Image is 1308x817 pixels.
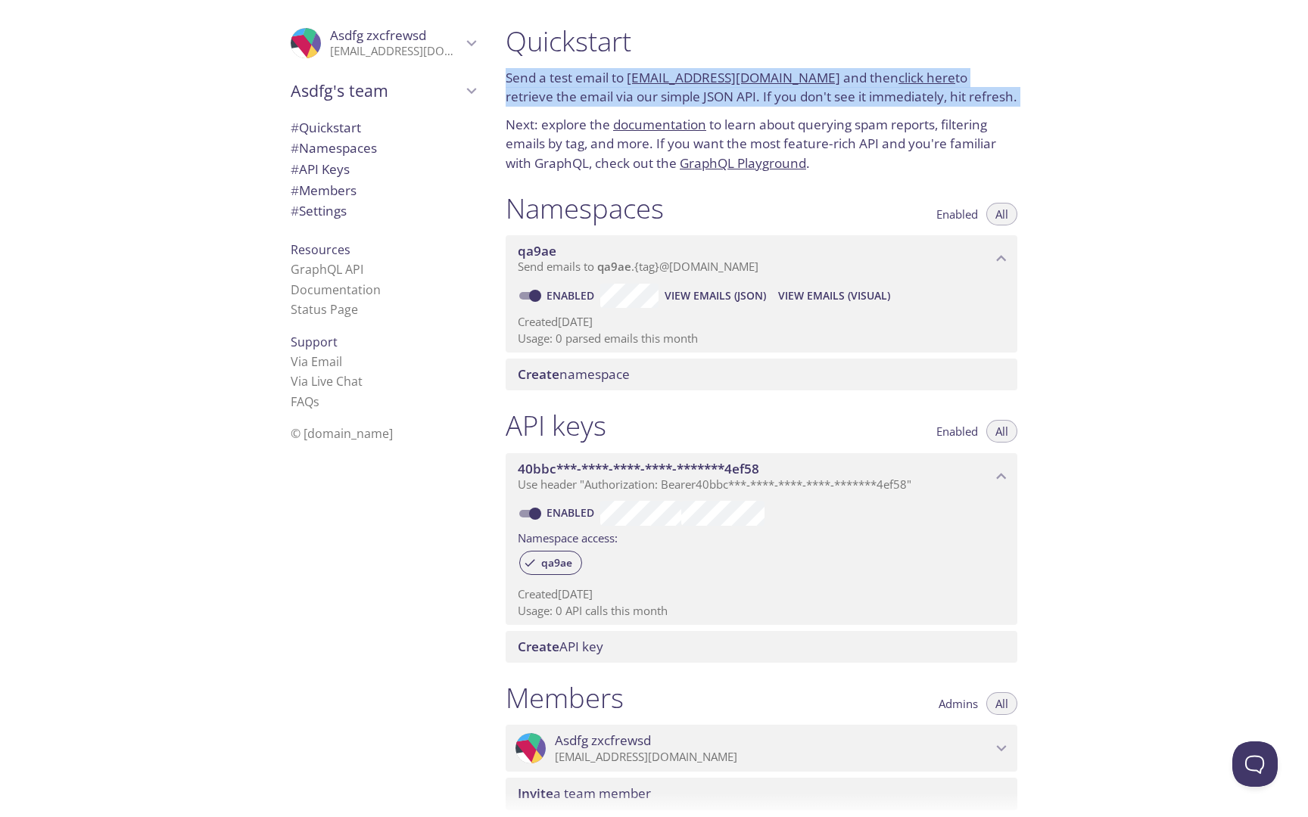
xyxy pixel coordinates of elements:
[518,638,559,655] span: Create
[506,235,1017,282] div: qa9ae namespace
[898,69,955,86] a: click here
[291,425,393,442] span: © [DOMAIN_NAME]
[544,505,600,520] a: Enabled
[518,314,1005,330] p: Created [DATE]
[930,692,987,715] button: Admins
[518,365,559,383] span: Create
[330,26,426,44] span: Asdfg zxcfrewsd
[555,732,651,749] span: Asdfg zxcfrewsd
[279,159,487,180] div: API Keys
[597,259,631,274] span: qa9ae
[279,200,487,222] div: Team Settings
[544,288,600,303] a: Enabled
[680,154,806,172] a: GraphQL Playground
[986,203,1017,225] button: All
[506,408,606,443] h1: API keys
[555,750,992,765] p: [EMAIL_ADDRESS][DOMAIN_NAME]
[506,359,1017,390] div: Create namespace
[291,119,299,136] span: #
[506,631,1017,663] div: Create API Key
[532,556,581,570] span: qa9ae
[291,353,342,370] a: Via Email
[291,139,377,157] span: Namespaces
[518,603,1005,619] p: Usage: 0 API calls this month
[279,71,487,110] div: Asdfg's team
[613,116,706,133] a: documentation
[291,182,357,199] span: Members
[506,778,1017,809] div: Invite a team member
[313,393,319,410] span: s
[291,261,363,278] a: GraphQL API
[627,69,840,86] a: [EMAIL_ADDRESS][DOMAIN_NAME]
[506,725,1017,772] div: Asdfg zxcfrewsd
[986,420,1017,443] button: All
[506,68,1017,107] p: Send a test email to and then to retrieve the email via our simple JSON API. If you don't see it ...
[665,287,766,305] span: View Emails (JSON)
[291,160,350,178] span: API Keys
[291,139,299,157] span: #
[291,119,361,136] span: Quickstart
[291,182,299,199] span: #
[518,331,1005,346] p: Usage: 0 parsed emails this month
[518,638,603,655] span: API key
[279,138,487,159] div: Namespaces
[291,80,462,101] span: Asdfg's team
[291,202,299,219] span: #
[279,18,487,68] div: Asdfg zxcfrewsd
[927,203,987,225] button: Enabled
[291,160,299,178] span: #
[518,526,618,548] label: Namespace access:
[291,334,338,350] span: Support
[518,365,630,383] span: namespace
[772,284,896,308] button: View Emails (Visual)
[506,681,624,715] h1: Members
[279,117,487,138] div: Quickstart
[291,373,363,390] a: Via Live Chat
[519,551,582,575] div: qa9ae
[927,420,987,443] button: Enabled
[778,287,890,305] span: View Emails (Visual)
[986,692,1017,715] button: All
[506,191,664,225] h1: Namespaces
[330,44,462,59] p: [EMAIL_ADDRESS][DOMAIN_NAME]
[1232,741,1278,787] iframe: Help Scout Beacon - Open
[291,301,358,318] a: Status Page
[291,241,350,258] span: Resources
[659,284,772,308] button: View Emails (JSON)
[506,115,1017,173] p: Next: explore the to learn about querying spam reports, filtering emails by tag, and more. If you...
[506,24,1017,58] h1: Quickstart
[518,242,556,259] span: qa9ae
[279,180,487,201] div: Members
[518,259,758,274] span: Send emails to . {tag} @[DOMAIN_NAME]
[291,393,319,410] a: FAQ
[291,202,347,219] span: Settings
[291,281,381,298] a: Documentation
[518,586,1005,602] p: Created [DATE]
